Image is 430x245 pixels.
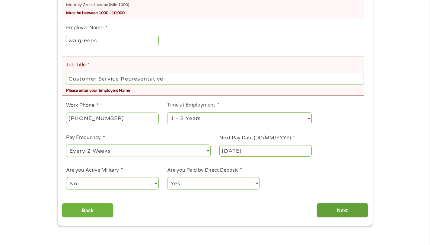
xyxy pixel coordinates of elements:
[62,203,113,218] input: Back
[219,145,312,157] input: ---Click Here for Calendar ---
[317,203,368,218] input: Next
[66,73,364,84] input: Cashier
[66,25,107,31] label: Employer Name
[66,135,105,141] label: Pay Frequency
[66,113,158,124] input: (231) 754-4010
[66,62,90,68] label: Job Title
[66,102,99,109] label: Work Phone
[219,135,295,141] label: Next Pay Date (DD/MM/YYYY)
[66,35,158,46] input: Walmart
[66,167,123,173] label: Are you Active Military
[66,85,364,94] div: Please enter your Employers Name
[66,8,364,16] div: Must be between 1000 - 10,000.
[167,102,219,108] label: Time at Employment
[167,167,242,173] label: Are you Paid by Direct Deposit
